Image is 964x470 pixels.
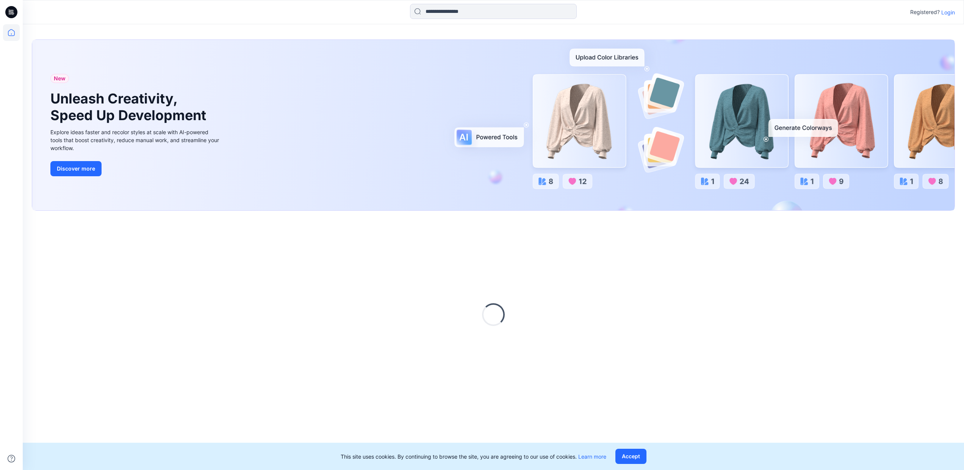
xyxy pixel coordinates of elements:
[50,161,221,176] a: Discover more
[54,74,66,83] span: New
[910,8,940,17] p: Registered?
[50,161,102,176] button: Discover more
[615,449,646,464] button: Accept
[578,453,606,460] a: Learn more
[941,8,955,16] p: Login
[50,91,210,123] h1: Unleash Creativity, Speed Up Development
[50,128,221,152] div: Explore ideas faster and recolor styles at scale with AI-powered tools that boost creativity, red...
[341,453,606,461] p: This site uses cookies. By continuing to browse the site, you are agreeing to our use of cookies.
